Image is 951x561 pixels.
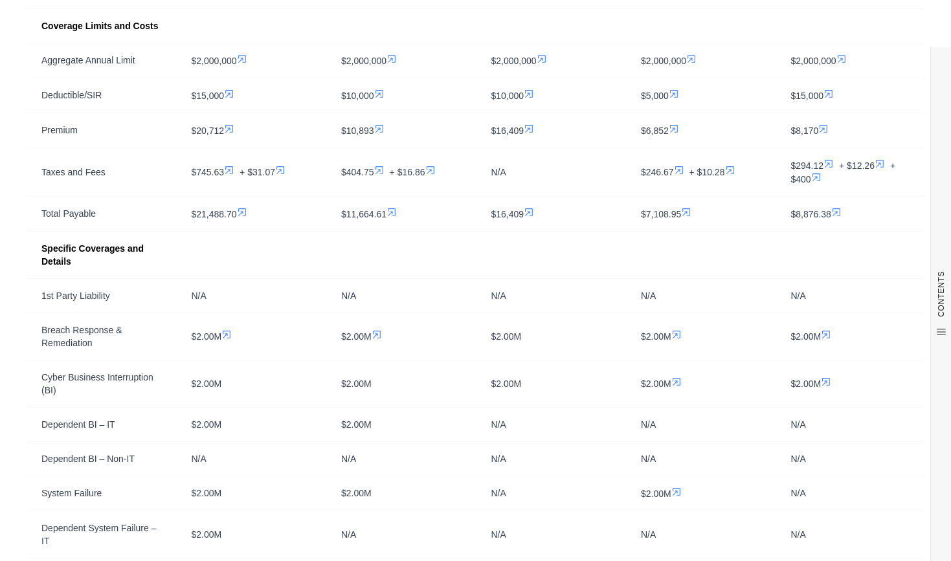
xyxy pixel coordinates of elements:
span: $20,712 [192,126,225,136]
span: N/A [641,291,656,301]
span: N/A [491,488,506,498]
span: Cyber Business Interruption (BI) [41,372,153,395]
span: Premium [41,125,78,135]
span: $745.63 [192,167,225,177]
span: $2.00M [192,488,222,498]
span: N/A [641,419,656,430]
span: N/A [491,454,506,464]
span: $10,000 [341,91,374,101]
span: + $10.28 [689,167,725,177]
span: $2.00M [192,331,222,342]
span: CONTENTS [936,271,946,317]
span: N/A [791,291,806,301]
span: $2.00M [192,379,222,389]
span: N/A [641,529,656,540]
span: $5,000 [641,91,669,101]
span: $7,108.95 [641,209,681,219]
span: System Failure [41,488,102,498]
span: $2.00M [341,331,372,342]
span: + $31.07 [240,167,275,177]
span: N/A [491,291,506,301]
span: $16,409 [491,126,524,136]
span: $404.75 [341,167,374,177]
span: Specific Coverages and Details [41,243,144,267]
span: $2.00M [641,489,671,499]
span: $2.00M [192,529,222,540]
span: N/A [791,529,806,540]
span: $21,488.70 [192,209,237,219]
span: Dependent System Failure – IT [41,523,156,546]
span: N/A [491,167,506,177]
span: Coverage Limits and Costs [41,21,159,31]
span: $8,170 [791,126,819,136]
span: $2.00M [491,331,522,342]
span: 1st Party Liability [41,291,110,301]
span: $2.00M [341,379,372,389]
span: Deductible/SIR [41,90,102,100]
span: $2.00M [192,419,222,430]
span: N/A [341,291,356,301]
span: + $12.26 [839,160,875,171]
span: $2.00M [491,379,522,389]
span: N/A [192,291,207,301]
span: $246.67 [641,167,674,177]
span: $2,000,000 [341,56,386,66]
span: $10,000 [491,91,524,101]
span: $15,000 [192,91,225,101]
span: $2.00M [341,419,372,430]
span: $2,000,000 [791,56,836,66]
span: $2.00M [641,331,671,342]
span: N/A [491,419,506,430]
span: Aggregate Annual Limit [41,55,135,65]
span: $2.00M [641,379,671,389]
span: $15,000 [791,91,824,101]
span: Breach Response & Remediation [41,325,122,348]
span: N/A [491,529,506,540]
span: N/A [192,454,207,464]
span: + $400 [791,160,896,184]
span: $10,893 [341,126,374,136]
span: $294.12 [791,160,824,171]
span: $2,000,000 [641,56,686,66]
span: $2,000,000 [192,56,237,66]
span: $2.00M [791,379,822,389]
span: N/A [341,454,356,464]
span: Taxes and Fees [41,167,106,177]
span: $2,000,000 [491,56,537,66]
span: N/A [341,529,356,540]
span: $2.00M [341,488,372,498]
span: $16,409 [491,209,524,219]
span: + $16.86 [390,167,425,177]
span: $8,876.38 [791,209,831,219]
span: N/A [791,454,806,464]
span: $11,664.61 [341,209,386,219]
span: N/A [791,419,806,430]
span: Total Payable [41,208,96,219]
span: N/A [791,488,806,498]
span: $6,852 [641,126,669,136]
span: Dependent BI – IT [41,419,115,430]
span: N/A [641,454,656,464]
span: Dependent BI – Non-IT [41,454,135,464]
span: $2.00M [791,331,822,342]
